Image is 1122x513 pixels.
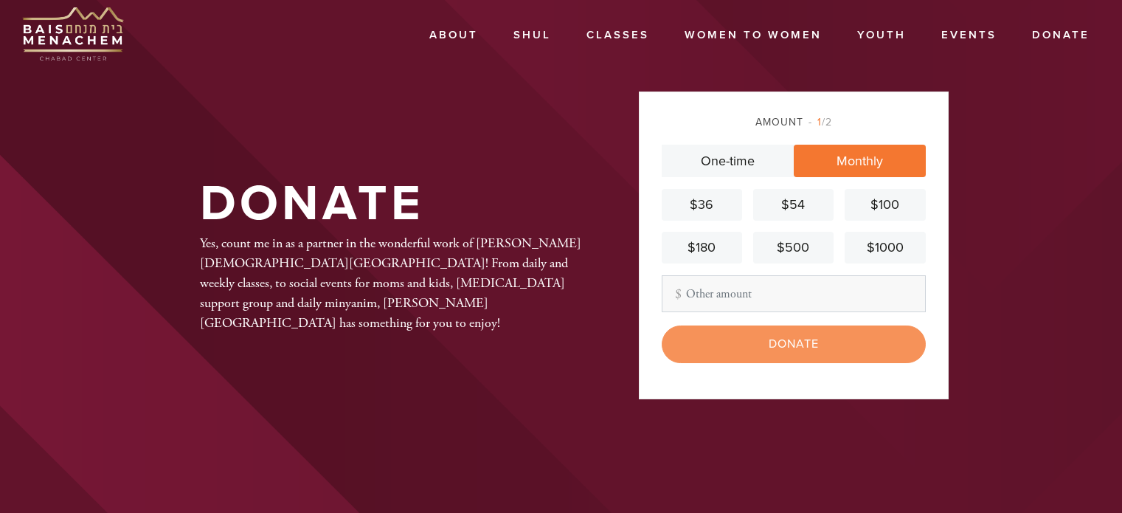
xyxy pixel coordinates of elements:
a: Classes [575,21,660,49]
a: Women to Women [673,21,833,49]
div: $500 [759,238,828,258]
a: Youth [846,21,917,49]
a: $180 [662,232,742,264]
a: $500 [753,232,834,264]
input: Other amount [662,275,926,312]
a: One-time [662,145,794,177]
span: /2 [808,116,832,128]
div: $36 [668,195,736,215]
div: $180 [668,238,736,258]
a: Donate [1021,21,1101,49]
a: Events [930,21,1008,49]
a: Monthly [794,145,926,177]
div: Amount [662,114,926,130]
a: $36 [662,189,742,221]
div: Yes, count me in as a partner in the wonderful work of [PERSON_NAME] [DEMOGRAPHIC_DATA][GEOGRAPHI... [200,233,591,333]
a: $54 [753,189,834,221]
img: BMCC_Primary-DARKTransparent.png [22,7,124,61]
a: Shul [502,21,562,49]
a: $100 [845,189,925,221]
h1: Donate [200,180,424,228]
div: $54 [759,195,828,215]
span: 1 [817,116,822,128]
a: $1000 [845,232,925,264]
div: $1000 [851,238,919,258]
a: About [418,21,489,49]
div: $100 [851,195,919,215]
